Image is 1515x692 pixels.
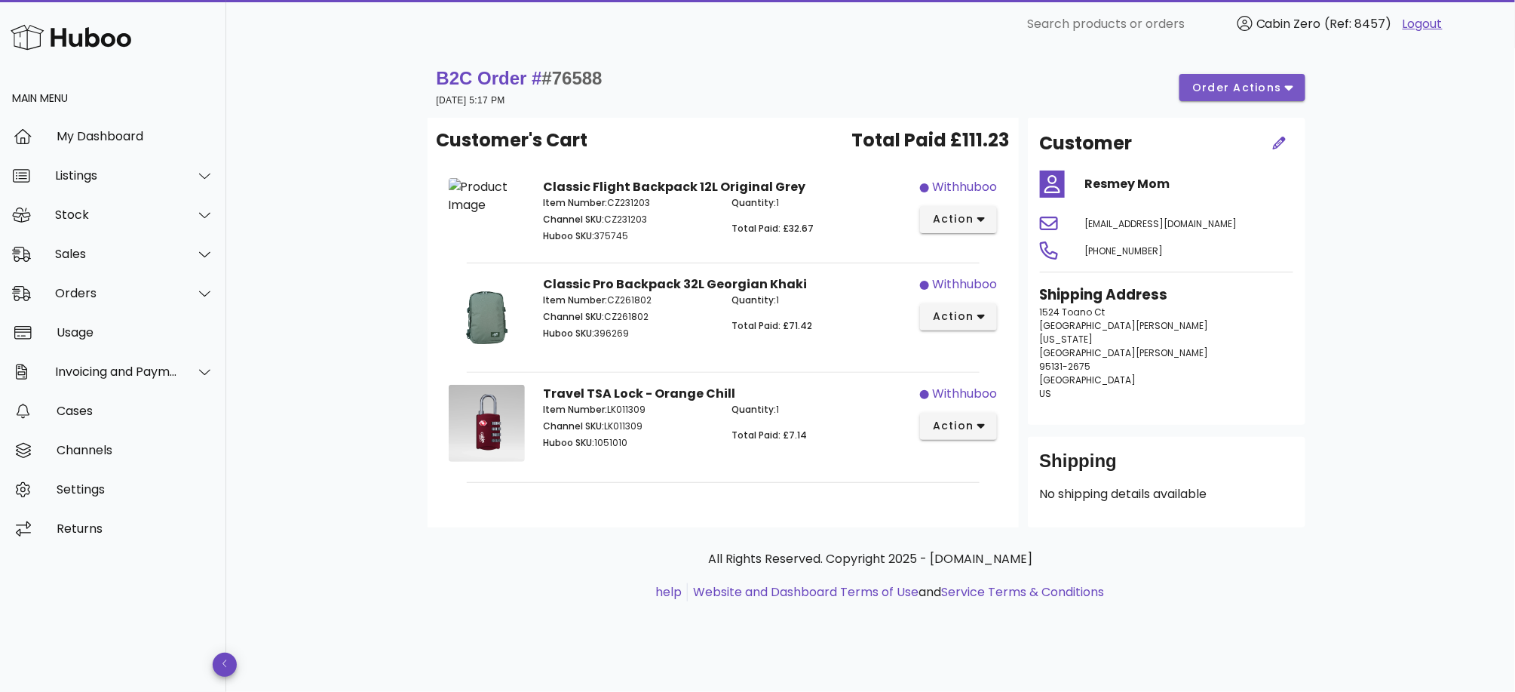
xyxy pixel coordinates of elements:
[440,550,1302,568] p: All Rights Reserved. Copyright 2025 - [DOMAIN_NAME]
[449,385,525,461] img: Product Image
[542,68,603,88] span: #76588
[543,327,594,340] span: Huboo SKU:
[932,418,974,434] span: action
[55,364,178,379] div: Invoicing and Payments
[543,420,714,433] p: LK011309
[1040,485,1293,503] p: No shipping details available
[731,403,776,416] span: Quantity:
[1403,15,1443,33] a: Logout
[1085,245,1164,257] span: [PHONE_NUMBER]
[55,286,178,300] div: Orders
[1040,284,1293,306] h3: Shipping Address
[655,583,682,601] a: help
[55,168,178,183] div: Listings
[693,583,919,601] a: Website and Dashboard Terms of Use
[543,420,604,432] span: Channel SKU:
[11,21,131,54] img: Huboo Logo
[731,294,903,307] p: 1
[543,436,594,449] span: Huboo SKU:
[932,275,997,294] div: withhuboo
[1040,346,1209,359] span: [GEOGRAPHIC_DATA][PERSON_NAME]
[731,196,903,210] p: 1
[543,178,805,195] strong: Classic Flight Backpack 12L Original Grey
[543,436,714,450] p: 1051010
[1325,15,1392,32] span: (Ref: 8457)
[932,211,974,227] span: action
[543,213,604,226] span: Channel SKU:
[1085,217,1237,230] span: [EMAIL_ADDRESS][DOMAIN_NAME]
[1040,319,1209,332] span: [GEOGRAPHIC_DATA][PERSON_NAME]
[920,303,998,331] button: action
[1040,360,1091,373] span: 95131-2675
[731,429,807,441] span: Total Paid: £7.14
[543,310,604,323] span: Channel SKU:
[1085,175,1293,193] h4: Resmey Mom
[688,583,1104,601] li: and
[852,127,1010,154] span: Total Paid £111.23
[543,310,714,324] p: CZ261802
[1040,130,1133,157] h2: Customer
[941,583,1104,601] a: Service Terms & Conditions
[543,275,807,293] strong: Classic Pro Backpack 32L Georgian Khaki
[57,325,214,340] div: Usage
[1191,80,1282,96] span: order actions
[543,229,714,243] p: 375745
[437,68,603,88] strong: B2C Order #
[57,521,214,536] div: Returns
[731,403,903,417] p: 1
[932,178,997,196] div: withhuboo
[920,206,998,233] button: action
[1040,449,1293,485] div: Shipping
[543,403,714,417] p: LK011309
[57,404,214,418] div: Cases
[1040,306,1106,318] span: 1524 Toano Ct
[932,309,974,324] span: action
[57,129,214,143] div: My Dashboard
[731,196,776,209] span: Quantity:
[449,178,525,214] img: Product Image
[731,294,776,306] span: Quantity:
[932,385,997,403] div: withhuboo
[731,319,812,332] span: Total Paid: £71.42
[920,413,998,440] button: action
[1040,374,1136,386] span: [GEOGRAPHIC_DATA]
[731,222,814,235] span: Total Paid: £32.67
[543,213,714,226] p: CZ231203
[543,385,735,402] strong: Travel TSA Lock - Orange Chill
[55,247,178,261] div: Sales
[1040,387,1052,400] span: US
[1040,333,1093,346] span: [US_STATE]
[543,403,607,416] span: Item Number:
[437,127,588,154] span: Customer's Cart
[543,229,594,242] span: Huboo SKU:
[57,443,214,457] div: Channels
[1179,74,1305,101] button: order actions
[1256,15,1321,32] span: Cabin Zero
[543,294,714,307] p: CZ261802
[543,327,714,340] p: 396269
[449,275,525,352] img: Product Image
[55,208,178,222] div: Stock
[543,196,714,210] p: CZ231203
[57,482,214,497] div: Settings
[543,196,607,209] span: Item Number:
[437,95,505,106] small: [DATE] 5:17 PM
[543,294,607,306] span: Item Number:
